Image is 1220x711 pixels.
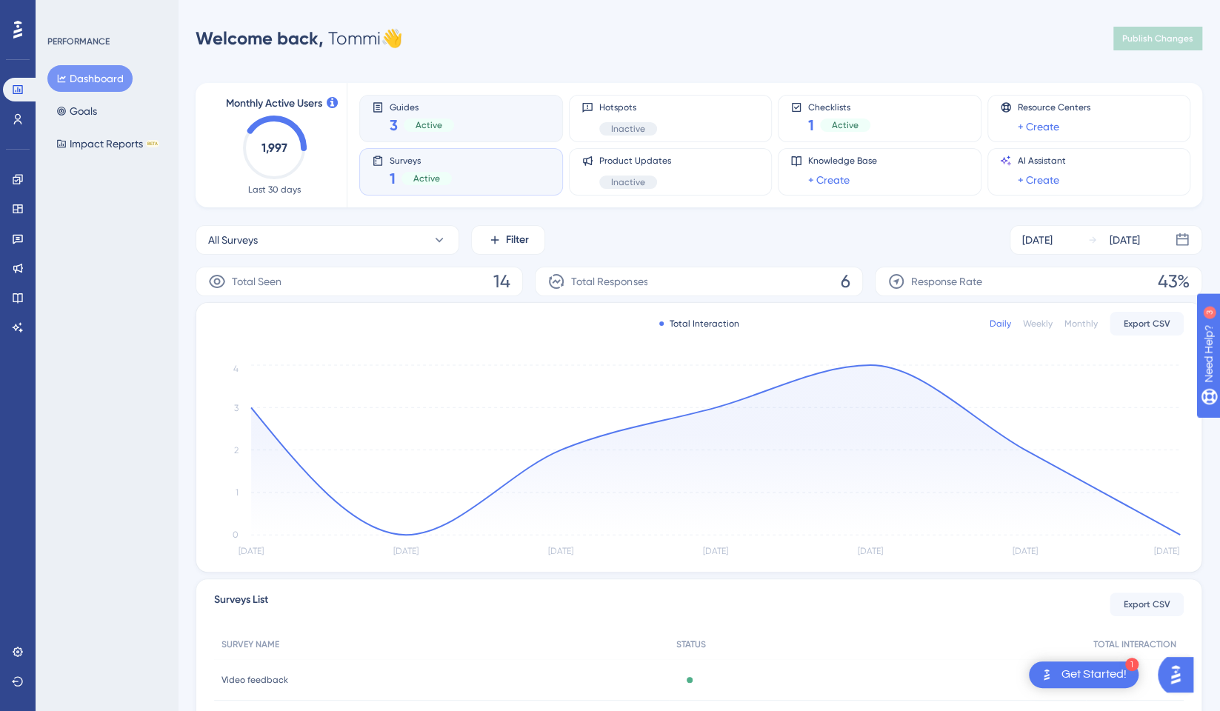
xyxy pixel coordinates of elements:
[1023,318,1053,330] div: Weekly
[390,101,454,112] span: Guides
[808,115,814,136] span: 1
[1125,658,1139,671] div: 1
[47,130,168,157] button: Impact ReportsBETA
[232,273,281,290] span: Total Seen
[196,27,403,50] div: Tommi 👋
[1038,666,1056,684] img: launcher-image-alternative-text
[1064,318,1098,330] div: Monthly
[990,318,1011,330] div: Daily
[493,270,510,293] span: 14
[471,225,545,255] button: Filter
[703,546,728,556] tspan: [DATE]
[1110,312,1184,336] button: Export CSV
[146,140,159,147] div: BETA
[234,445,239,455] tspan: 2
[1018,101,1090,113] span: Resource Centers
[239,546,264,556] tspan: [DATE]
[1018,155,1066,167] span: AI Assistant
[390,115,398,136] span: 3
[233,530,239,540] tspan: 0
[1110,231,1140,249] div: [DATE]
[599,155,671,167] span: Product Updates
[676,638,706,650] span: STATUS
[659,318,739,330] div: Total Interaction
[47,98,106,124] button: Goals
[832,119,859,131] span: Active
[236,487,239,498] tspan: 1
[234,403,239,413] tspan: 3
[47,36,110,47] div: PERFORMANCE
[548,546,573,556] tspan: [DATE]
[1013,546,1038,556] tspan: [DATE]
[233,364,239,374] tspan: 4
[226,95,322,113] span: Monthly Active Users
[416,119,442,131] span: Active
[1110,592,1184,616] button: Export CSV
[599,101,657,113] span: Hotspots
[214,591,268,618] span: Surveys List
[571,273,647,290] span: Total Responses
[35,4,93,21] span: Need Help?
[1124,318,1170,330] span: Export CSV
[808,171,850,189] a: + Create
[1158,652,1202,697] iframe: UserGuiding AI Assistant Launcher
[1018,171,1059,189] a: + Create
[390,168,396,189] span: 1
[221,674,288,686] span: Video feedback
[47,65,133,92] button: Dashboard
[506,231,529,249] span: Filter
[393,546,419,556] tspan: [DATE]
[196,27,324,49] span: Welcome back,
[196,225,459,255] button: All Surveys
[1158,270,1190,293] span: 43%
[858,546,883,556] tspan: [DATE]
[808,155,877,167] span: Knowledge Base
[1153,546,1179,556] tspan: [DATE]
[611,176,645,188] span: Inactive
[1061,667,1127,683] div: Get Started!
[261,141,287,155] text: 1,997
[1113,27,1202,50] button: Publish Changes
[1018,118,1059,136] a: + Create
[1124,598,1170,610] span: Export CSV
[1122,33,1193,44] span: Publish Changes
[911,273,982,290] span: Response Rate
[808,101,870,112] span: Checklists
[1093,638,1176,650] span: TOTAL INTERACTION
[248,184,301,196] span: Last 30 days
[390,155,452,165] span: Surveys
[1029,661,1139,688] div: Open Get Started! checklist, remaining modules: 1
[413,173,440,184] span: Active
[1022,231,1053,249] div: [DATE]
[221,638,279,650] span: SURVEY NAME
[841,270,850,293] span: 6
[103,7,107,19] div: 3
[208,231,258,249] span: All Surveys
[611,123,645,135] span: Inactive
